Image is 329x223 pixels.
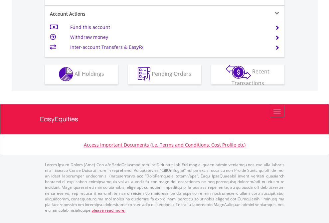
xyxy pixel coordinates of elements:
[45,11,165,17] div: Account Actions
[40,104,289,134] a: EasyEquities
[84,142,246,148] a: Access Important Documents (i.e. Terms and Conditions, Cost Profile etc)
[75,70,104,77] span: All Holdings
[45,64,118,84] button: All Holdings
[59,67,73,81] img: holdings-wht.png
[91,207,125,213] a: please read more:
[45,162,284,213] p: Lorem Ipsum Dolors (Ame) Con a/e SeddOeiusmod tem InciDiduntut Lab Etd mag aliquaen admin veniamq...
[70,32,267,42] td: Withdraw money
[70,22,267,32] td: Fund this account
[232,68,270,87] span: Recent Transactions
[152,70,191,77] span: Pending Orders
[226,65,251,79] img: transactions-zar-wht.png
[211,64,284,84] button: Recent Transactions
[138,67,150,81] img: pending_instructions-wht.png
[128,64,201,84] button: Pending Orders
[70,42,267,52] td: Inter-account Transfers & EasyFx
